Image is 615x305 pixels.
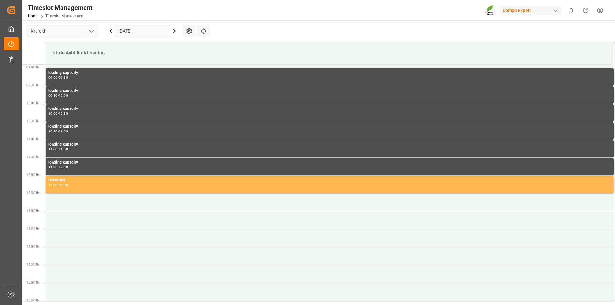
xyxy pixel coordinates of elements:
div: Nitric Acid Bulk Loading [50,47,607,59]
div: - [58,112,59,115]
input: DD.MM.YYYY [115,25,170,37]
span: 12:00 Hr [26,173,39,177]
div: Compo Expert [500,6,562,15]
span: 12:30 Hr [26,191,39,195]
div: 09:30 [59,76,68,79]
div: - [58,130,59,133]
input: Type to search/select [27,25,98,37]
div: - [58,166,59,169]
span: 09:30 Hr [26,84,39,87]
span: 09:00 Hr [26,66,39,69]
div: 12:00 [48,184,58,187]
div: 09:00 [48,76,58,79]
div: loading capacity [48,141,611,148]
span: 10:00 Hr [26,101,39,105]
span: 13:30 Hr [26,227,39,230]
span: 11:00 Hr [26,137,39,141]
span: 15:30 Hr [26,299,39,302]
div: loading capacity [48,124,611,130]
div: 11:00 [48,148,58,151]
span: 14:30 Hr [26,263,39,266]
button: open menu [86,26,96,36]
div: 11:00 [59,130,68,133]
div: loading capacity [48,106,611,112]
div: - [58,184,59,187]
div: Timeslot Management [28,3,93,12]
div: 11:30 [48,166,58,169]
div: - [58,148,59,151]
span: 13:00 Hr [26,209,39,213]
div: 10:30 [59,112,68,115]
div: Occupied [48,177,611,184]
button: Compo Expert [500,4,564,16]
button: Help Center [578,3,593,18]
span: 11:30 Hr [26,155,39,159]
div: loading capacity [48,159,611,166]
div: loading capacity [48,70,611,76]
div: 12:00 [59,166,68,169]
button: show 0 new notifications [564,3,578,18]
div: 12:30 [59,184,68,187]
div: loading capacity [48,88,611,94]
div: 10:30 [48,130,58,133]
div: 10:00 [48,112,58,115]
div: - [58,76,59,79]
span: 15:00 Hr [26,281,39,284]
div: - [58,94,59,97]
img: Screenshot%202023-09-29%20at%2010.02.21.png_1712312052.png [485,5,496,16]
a: Home [28,14,38,18]
span: 14:00 Hr [26,245,39,248]
div: 11:30 [59,148,68,151]
div: 10:00 [59,94,68,97]
div: 09:30 [48,94,58,97]
span: 10:30 Hr [26,119,39,123]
